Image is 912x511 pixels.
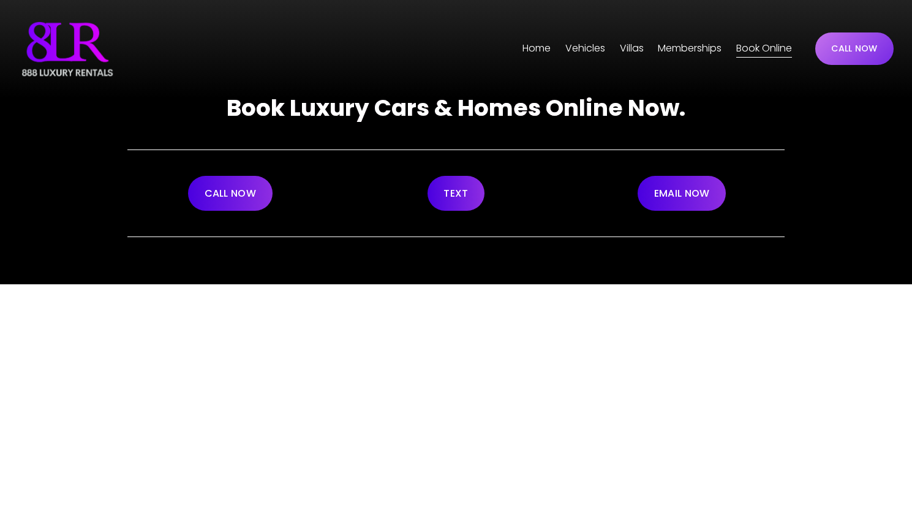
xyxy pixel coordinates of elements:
[565,39,605,59] a: folder dropdown
[620,40,644,58] span: Villas
[658,39,722,59] a: Memberships
[428,176,485,211] a: TEXT
[18,18,116,80] img: Luxury Car &amp; Home Rentals For Every Occasion
[227,92,685,124] strong: Book Luxury Cars & Homes Online Now.
[815,32,894,65] a: CALL NOW
[522,39,551,59] a: Home
[736,39,792,59] a: Book Online
[620,39,644,59] a: folder dropdown
[565,40,605,58] span: Vehicles
[638,176,726,211] a: EMAIL NOW
[188,176,273,211] a: CALL NOW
